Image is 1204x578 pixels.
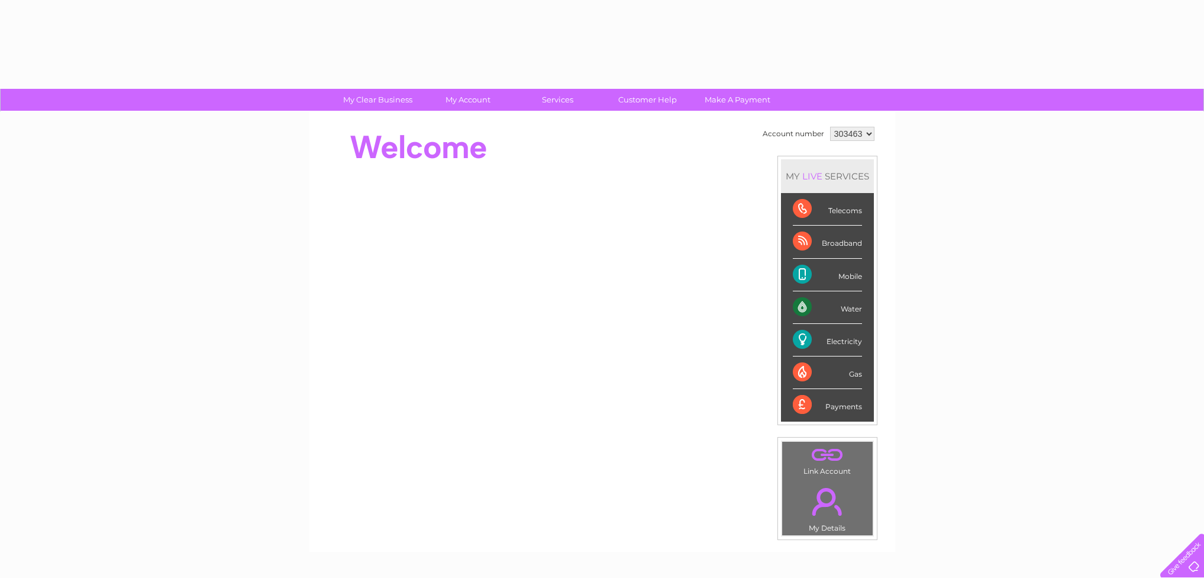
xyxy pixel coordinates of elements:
td: Account number [760,124,827,144]
div: Telecoms [793,193,862,226]
a: . [785,481,870,522]
div: Broadband [793,226,862,258]
td: Link Account [782,441,873,479]
a: Services [509,89,606,111]
div: Electricity [793,324,862,357]
div: Payments [793,389,862,421]
div: Mobile [793,259,862,291]
a: Make A Payment [689,89,786,111]
a: Customer Help [599,89,696,111]
div: MY SERVICES [781,159,874,193]
a: My Clear Business [329,89,427,111]
div: Gas [793,357,862,389]
div: LIVE [800,171,825,182]
a: . [785,445,870,465]
td: My Details [782,478,873,536]
a: My Account [419,89,517,111]
div: Water [793,291,862,324]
